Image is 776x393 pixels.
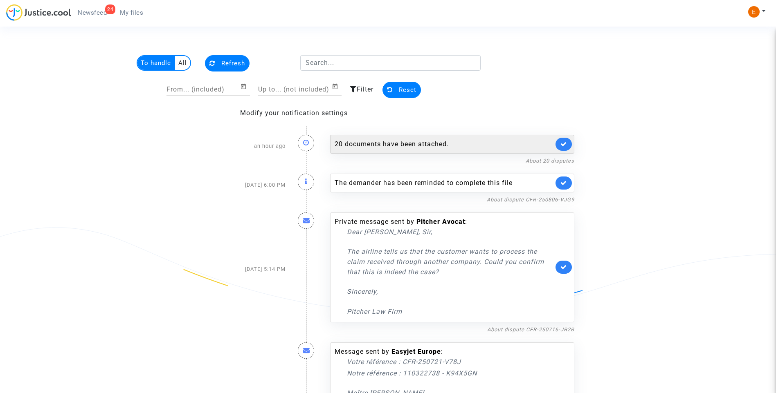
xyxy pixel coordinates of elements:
span: Reset [399,86,416,94]
a: About dispute CFR-250806-VJG9 [487,196,574,203]
div: Private message sent by : [335,217,553,317]
button: Open calendar [332,82,342,92]
div: 20 documents have been attached. [335,139,553,149]
span: Filter [357,85,373,93]
multi-toggle-item: To handle [137,56,175,70]
input: Search... [300,55,481,71]
a: 24Newsfeed [71,7,113,19]
multi-toggle-item: All [175,56,190,70]
p: Sincerely, [347,286,553,297]
p: The airline tells us that the customer wants to process the claim received through another compan... [347,246,553,277]
button: Refresh [205,55,250,71]
div: The demander has been reminded to complete this file [335,178,553,188]
div: [DATE] 6:00 PM [196,165,292,204]
div: [DATE] 5:14 PM [196,204,292,334]
div: 24 [105,4,115,14]
p: Dear [PERSON_NAME], Sir, [347,227,553,237]
b: Easyjet Europe [391,348,441,355]
p: Pitcher Law Firm [347,306,553,317]
img: jc-logo.svg [6,4,71,21]
a: Modify your notification settings [240,109,348,117]
a: My files [113,7,150,19]
span: Newsfeed [78,9,107,16]
a: About 20 disputes [526,158,574,164]
button: Open calendar [240,82,250,92]
p: Notre référence : 110322738 - K94X5GN [347,368,553,378]
p: Votre référence : CFR-250721-V78J [347,357,553,367]
div: an hour ago [196,127,292,165]
img: ACg8ocIeiFvHKe4dA5oeRFd_CiCnuxWUEc1A2wYhRJE3TTWt=s96-c [748,6,760,18]
button: Reset [382,82,421,98]
span: My files [120,9,143,16]
a: About dispute CFR-250716-JR2B [487,326,574,333]
span: Refresh [221,60,245,67]
b: Pitcher Avocat [416,218,465,226]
